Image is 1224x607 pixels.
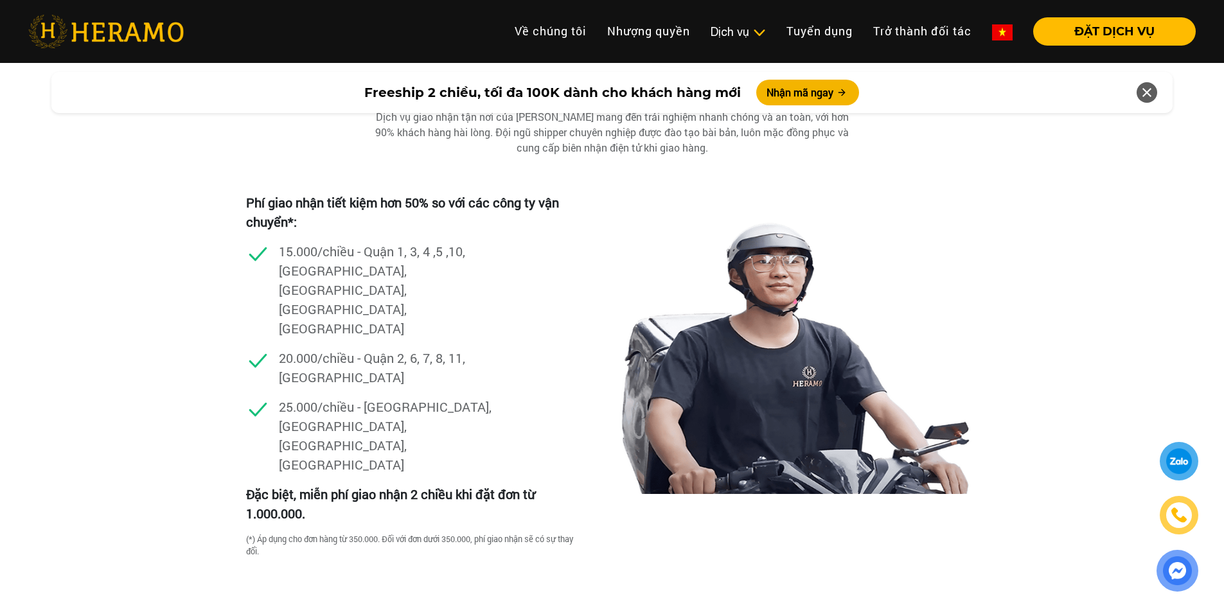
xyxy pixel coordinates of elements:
img: checked.svg [246,397,270,421]
img: Heramo ve sinh giat hap giay giao nhan tan noi HCM [612,181,979,494]
span: Freeship 2 chiều, tối đa 100K dành cho khách hàng mới [364,83,741,102]
p: 25.000/chiều - [GEOGRAPHIC_DATA], [GEOGRAPHIC_DATA], [GEOGRAPHIC_DATA], [GEOGRAPHIC_DATA] [279,397,497,474]
img: subToggleIcon [752,26,766,39]
a: phone-icon [1161,497,1198,534]
img: heramo-logo.png [28,15,184,48]
button: ĐẶT DỊCH VỤ [1033,17,1196,46]
p: Phí giao nhận tiết kiệm hơn 50% so với các công ty vận chuyển*: [246,193,576,231]
img: vn-flag.png [992,24,1013,40]
a: Trở thành đối tác [863,17,982,45]
a: Nhượng quyền [597,17,700,45]
a: Về chúng tôi [504,17,597,45]
img: checked.svg [246,242,270,265]
button: Nhận mã ngay [756,80,859,105]
p: Đặc biệt, miễn phí giao nhận 2 chiều khi đặt đơn từ 1.000.000. [246,484,576,523]
div: Dịch vụ giao nhận tận nơi của [PERSON_NAME] mang đến trải nghiệm nhanh chóng và an toàn, với hơn ... [355,109,869,155]
div: Dịch vụ [711,23,766,40]
a: Tuyển dụng [776,17,863,45]
img: phone-icon [1171,506,1188,523]
p: 15.000/chiều - Quận 1, 3, 4 ,5 ,10, [GEOGRAPHIC_DATA], [GEOGRAPHIC_DATA], [GEOGRAPHIC_DATA], [GEO... [279,242,497,338]
p: 20.000/chiều - Quận 2, 6, 7, 8, 11, [GEOGRAPHIC_DATA] [279,348,497,387]
img: checked.svg [246,348,270,372]
div: (*) Áp dụng cho đơn hàng từ 350.000. Đối với đơn dưới 350.000, phí giao nhận sẽ có sự thay đổi. [246,533,576,558]
a: ĐẶT DỊCH VỤ [1023,26,1196,37]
